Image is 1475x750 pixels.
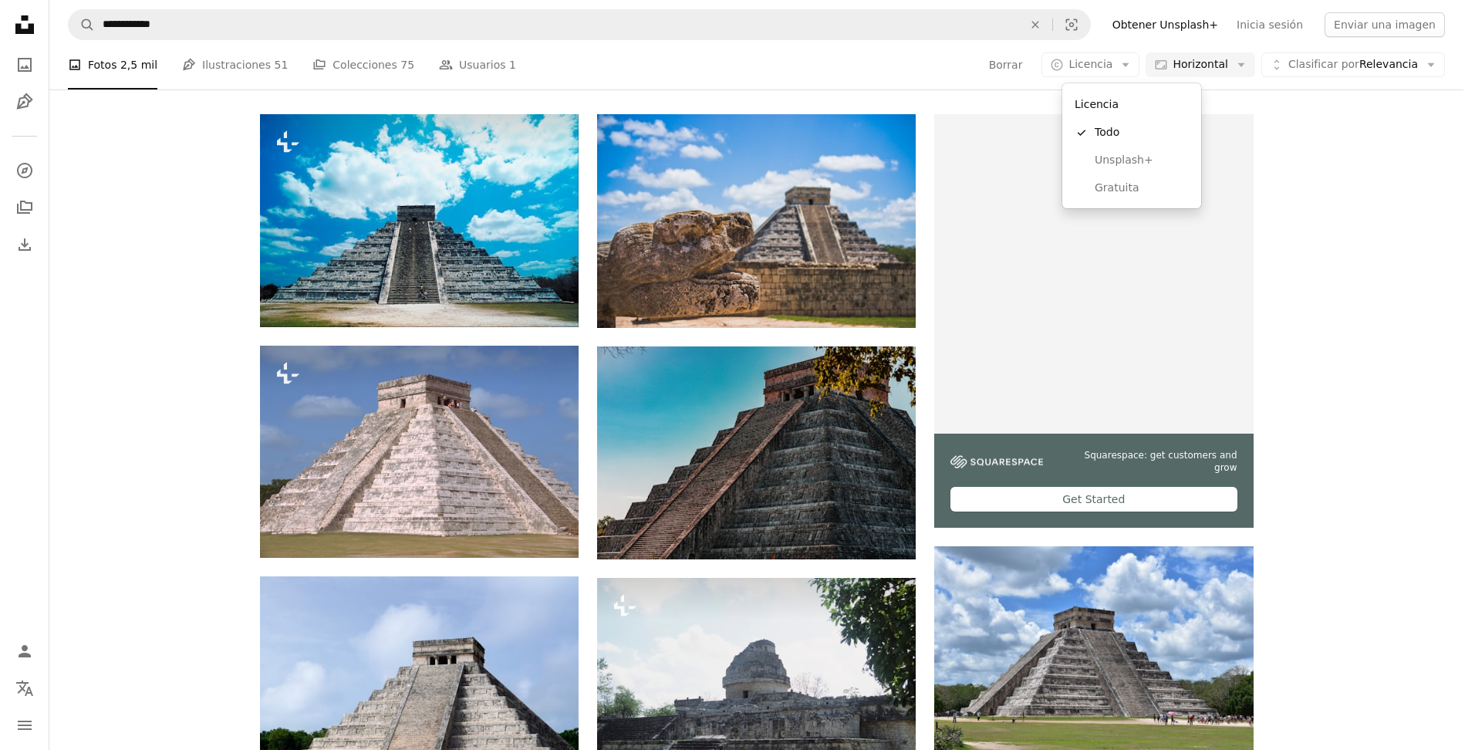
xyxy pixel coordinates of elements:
[1095,125,1189,140] span: Todo
[1146,52,1254,77] button: Horizontal
[1095,181,1189,196] span: Gratuita
[1068,58,1112,70] span: Licencia
[1068,90,1195,119] div: Licencia
[1062,83,1201,208] div: Licencia
[1041,52,1139,77] button: Licencia
[1095,153,1189,168] span: Unsplash+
